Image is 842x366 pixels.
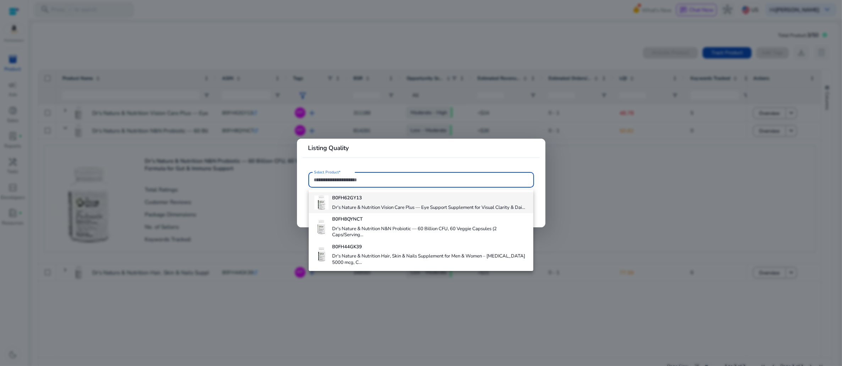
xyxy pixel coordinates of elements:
[308,144,349,152] b: Listing Quality
[332,253,528,266] h4: Dr's Nature & Nutrition Hair, Skin & Nails Supplement for Men & Women – [MEDICAL_DATA] 5000 mcg, ...
[332,205,525,211] h4: Dr's Nature & Nutrition Vision Care Plus — Eye Support Supplement for Visual Clarity & Dai...
[314,247,329,261] img: 41ICkUZHvFL._AC_US40_.jpg
[332,226,528,238] h4: Dr's Nature & Nutrition N&N Probiotic — 60 Billion CFU, 60 Veggie Capsules (2 Caps/Serving...
[332,195,362,201] b: B0FH62GY13
[314,170,340,175] mat-label: Select Product*
[314,195,329,210] img: 4177ud3iVrL._AC_US40_.jpg
[332,244,362,250] b: B0FH44GK39
[314,220,329,234] img: 41swXBBDcwL._AC_US40_.jpg
[332,216,363,222] b: B0FH8QYNCT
